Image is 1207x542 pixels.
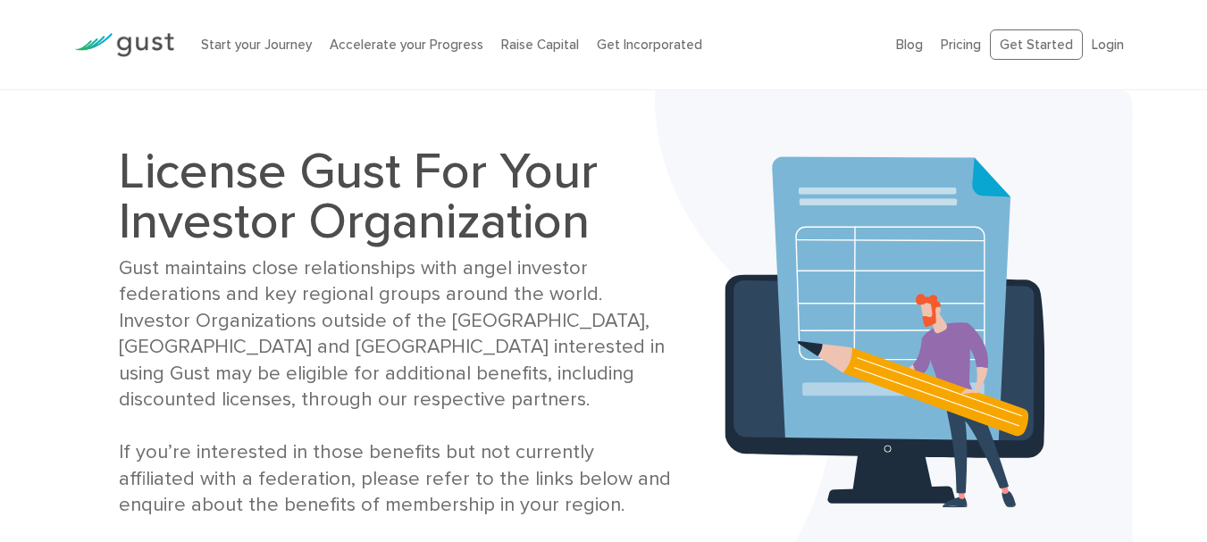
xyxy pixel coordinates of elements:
[201,37,312,53] a: Start your Journey
[119,255,674,519] div: Gust maintains close relationships with angel investor federations and key regional groups around...
[941,37,981,53] a: Pricing
[990,29,1083,61] a: Get Started
[501,37,579,53] a: Raise Capital
[896,37,923,53] a: Blog
[1092,37,1124,53] a: Login
[119,146,674,246] h1: License Gust For Your Investor Organization
[74,33,174,57] img: Gust Logo
[597,37,702,53] a: Get Incorporated
[330,37,483,53] a: Accelerate your Progress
